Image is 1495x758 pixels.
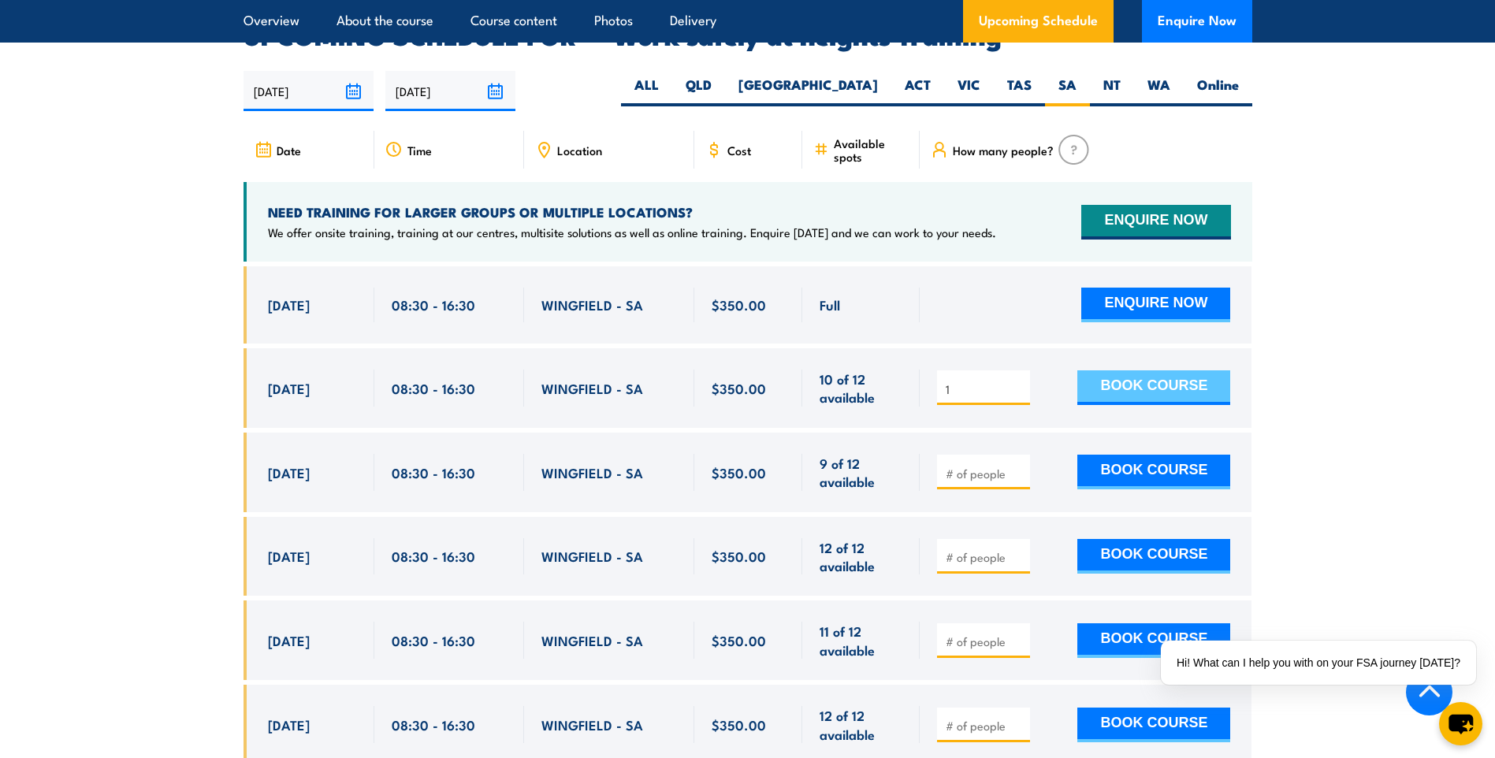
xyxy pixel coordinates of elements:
[621,76,672,106] label: ALL
[268,547,310,565] span: [DATE]
[672,76,725,106] label: QLD
[277,143,301,157] span: Date
[1184,76,1252,106] label: Online
[392,547,475,565] span: 08:30 - 16:30
[1081,288,1230,322] button: ENQUIRE NOW
[712,295,766,314] span: $350.00
[541,379,643,397] span: WINGFIELD - SA
[392,715,475,734] span: 08:30 - 16:30
[268,225,996,240] p: We offer onsite training, training at our centres, multisite solutions as well as online training...
[268,295,310,314] span: [DATE]
[541,463,643,481] span: WINGFIELD - SA
[820,295,840,314] span: Full
[725,76,891,106] label: [GEOGRAPHIC_DATA]
[712,547,766,565] span: $350.00
[392,295,475,314] span: 08:30 - 16:30
[268,463,310,481] span: [DATE]
[946,549,1025,565] input: # of people
[891,76,944,106] label: ACT
[541,547,643,565] span: WINGFIELD - SA
[541,631,643,649] span: WINGFIELD - SA
[268,631,310,649] span: [DATE]
[820,538,902,575] span: 12 of 12 available
[385,71,515,111] input: To date
[1134,76,1184,106] label: WA
[820,622,902,659] span: 11 of 12 available
[1077,708,1230,742] button: BOOK COURSE
[712,715,766,734] span: $350.00
[1077,370,1230,405] button: BOOK COURSE
[392,379,475,397] span: 08:30 - 16:30
[541,295,643,314] span: WINGFIELD - SA
[834,136,909,163] span: Available spots
[946,718,1025,734] input: # of people
[1077,623,1230,658] button: BOOK COURSE
[244,24,1252,46] h2: UPCOMING SCHEDULE FOR - "Work safely at heights Training"
[820,454,902,491] span: 9 of 12 available
[944,76,994,106] label: VIC
[268,715,310,734] span: [DATE]
[946,381,1025,397] input: # of people
[820,706,902,743] span: 12 of 12 available
[1077,539,1230,574] button: BOOK COURSE
[946,634,1025,649] input: # of people
[392,463,475,481] span: 08:30 - 16:30
[1439,702,1482,745] button: chat-button
[1090,76,1134,106] label: NT
[1077,455,1230,489] button: BOOK COURSE
[244,71,374,111] input: From date
[557,143,602,157] span: Location
[820,370,902,407] span: 10 of 12 available
[1081,205,1230,240] button: ENQUIRE NOW
[712,379,766,397] span: $350.00
[1161,641,1476,685] div: Hi! What can I help you with on your FSA journey [DATE]?
[392,631,475,649] span: 08:30 - 16:30
[994,76,1045,106] label: TAS
[727,143,751,157] span: Cost
[712,463,766,481] span: $350.00
[1045,76,1090,106] label: SA
[407,143,432,157] span: Time
[953,143,1054,157] span: How many people?
[541,715,643,734] span: WINGFIELD - SA
[712,631,766,649] span: $350.00
[268,379,310,397] span: [DATE]
[946,466,1025,481] input: # of people
[268,203,996,221] h4: NEED TRAINING FOR LARGER GROUPS OR MULTIPLE LOCATIONS?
